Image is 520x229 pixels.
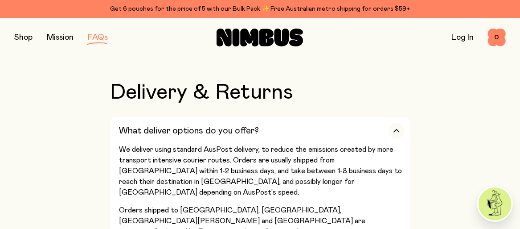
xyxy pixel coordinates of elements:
p: We deliver using standard AusPost delivery, to reduce the emissions created by more transport int... [119,144,405,198]
img: agent [479,187,512,221]
a: FAQs [88,33,108,42]
h3: What deliver options do you offer? [119,125,259,136]
button: 0 [488,29,506,46]
h2: Delivery & Returns [111,82,410,103]
div: Get 6 pouches for the price of 5 with our Bulk Pack ✨ Free Australian metro shipping for orders $59+ [14,4,506,14]
a: Log In [451,33,474,42]
a: Mission [47,33,74,42]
